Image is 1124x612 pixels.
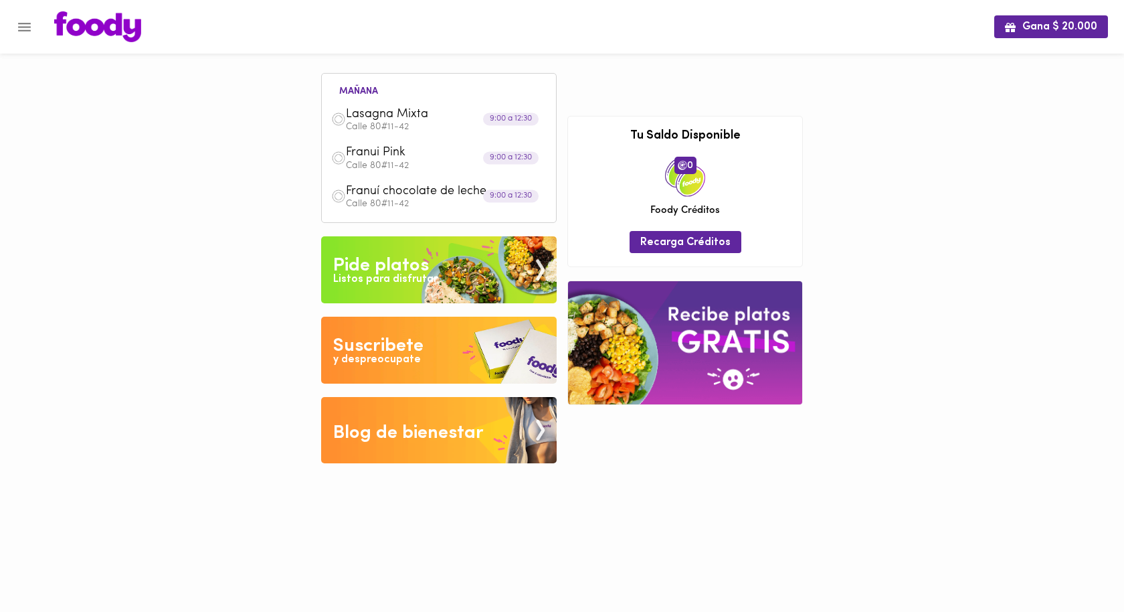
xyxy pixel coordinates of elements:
[331,151,346,165] img: dish.png
[346,145,500,161] span: Franui Pink
[630,231,741,253] button: Recarga Créditos
[331,112,346,127] img: dish.png
[333,252,429,279] div: Pide platos
[8,11,41,44] button: Menu
[333,352,421,368] div: y despreocupate
[568,281,802,404] img: referral-banner.png
[333,272,438,287] div: Listos para disfrutar
[321,317,557,384] img: Disfruta bajar de peso
[346,184,500,200] span: Franuí chocolate de leche
[483,151,539,164] div: 9:00 a 12:30
[346,123,547,132] p: Calle 80#11-42
[578,130,792,143] h3: Tu Saldo Disponible
[483,113,539,126] div: 9:00 a 12:30
[333,420,484,447] div: Blog de bienestar
[321,397,557,464] img: Blog de bienestar
[346,161,547,171] p: Calle 80#11-42
[321,236,557,303] img: Pide un Platos
[678,161,687,170] img: foody-creditos.png
[483,190,539,203] div: 9:00 a 12:30
[333,333,424,360] div: Suscribete
[665,157,705,197] img: credits-package.png
[329,84,389,96] li: mañana
[1046,534,1111,599] iframe: Messagebird Livechat Widget
[640,236,731,249] span: Recarga Créditos
[346,200,547,209] p: Calle 80#11-42
[674,157,696,174] span: 0
[54,11,141,42] img: logo.png
[346,107,500,123] span: Lasagna Mixta
[994,15,1108,37] button: Gana $ 20.000
[331,189,346,204] img: dish.png
[1005,21,1097,33] span: Gana $ 20.000
[650,204,720,218] span: Foody Créditos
